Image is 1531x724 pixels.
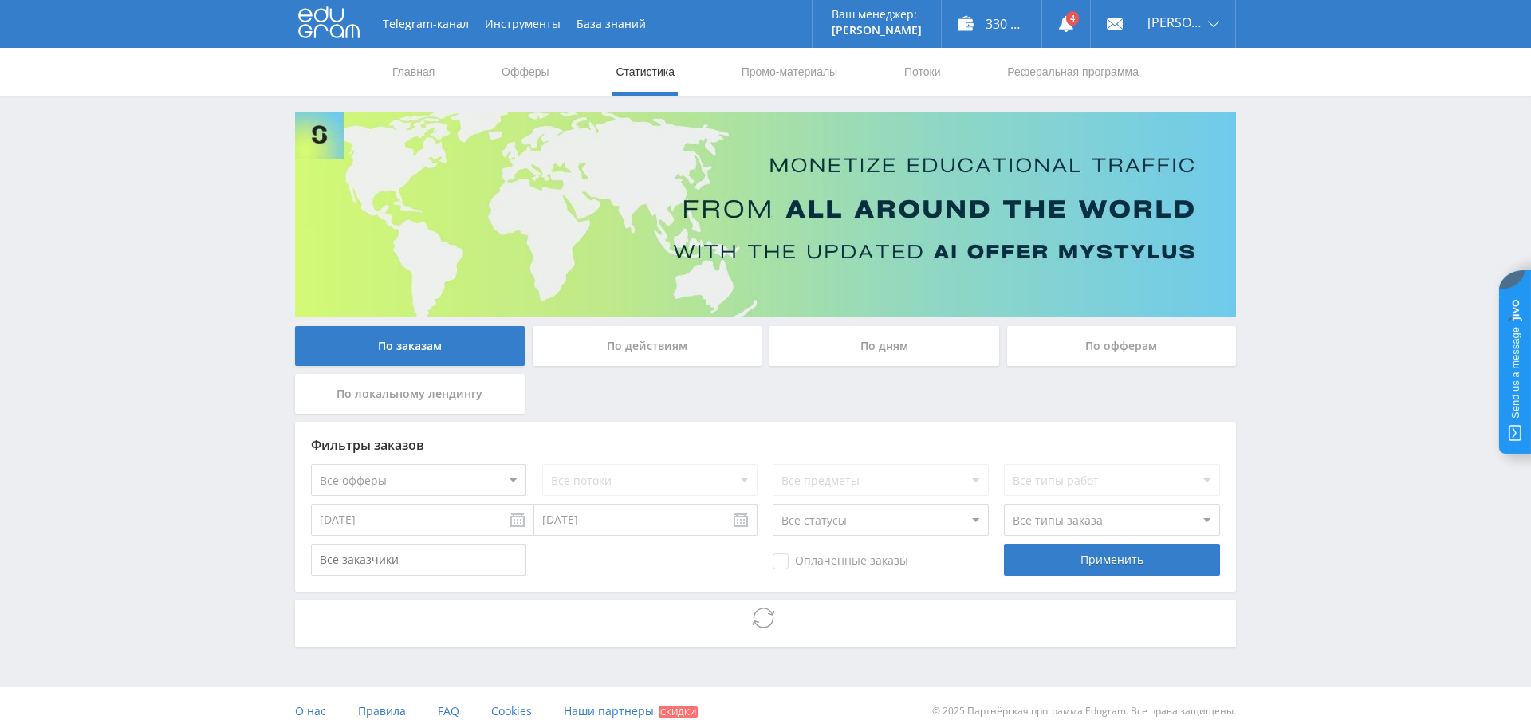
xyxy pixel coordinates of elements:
[311,438,1220,452] div: Фильтры заказов
[614,48,676,96] a: Статистика
[773,553,908,569] span: Оплаченные заказы
[903,48,943,96] a: Потоки
[1007,326,1237,366] div: По офферам
[1147,16,1203,29] span: [PERSON_NAME]
[1004,544,1219,576] div: Применить
[500,48,551,96] a: Офферы
[391,48,436,96] a: Главная
[491,703,532,718] span: Cookies
[438,703,459,718] span: FAQ
[295,326,525,366] div: По заказам
[311,544,526,576] input: Все заказчики
[295,112,1236,317] img: Banner
[1006,48,1140,96] a: Реферальная программа
[832,8,922,21] p: Ваш менеджер:
[358,703,406,718] span: Правила
[769,326,999,366] div: По дням
[659,706,698,718] span: Скидки
[295,374,525,414] div: По локальному лендингу
[740,48,839,96] a: Промо-материалы
[564,703,654,718] span: Наши партнеры
[533,326,762,366] div: По действиям
[832,24,922,37] p: [PERSON_NAME]
[295,703,326,718] span: О нас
